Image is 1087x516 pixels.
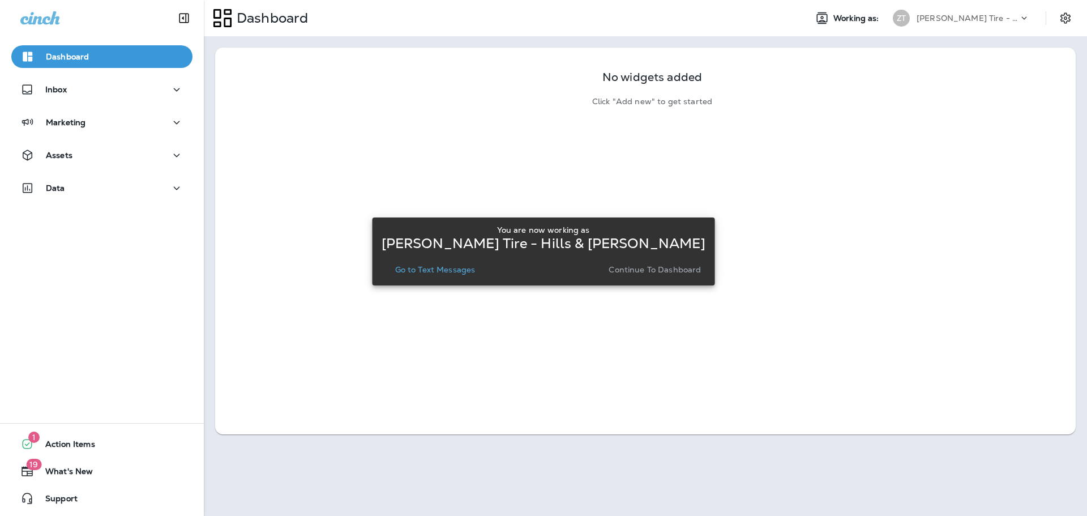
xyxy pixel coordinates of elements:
[11,144,192,167] button: Assets
[28,432,40,443] span: 1
[11,111,192,134] button: Marketing
[26,459,41,470] span: 19
[11,78,192,101] button: Inbox
[46,151,72,160] p: Assets
[391,262,480,278] button: Go to Text Messages
[46,184,65,193] p: Data
[11,487,192,510] button: Support
[11,45,192,68] button: Dashboard
[45,85,67,94] p: Inbox
[917,14,1018,23] p: [PERSON_NAME] Tire - Hills & [PERSON_NAME]
[11,177,192,199] button: Data
[11,433,192,455] button: 1Action Items
[34,467,93,480] span: What's New
[833,14,881,23] span: Working as:
[46,52,89,61] p: Dashboard
[604,262,705,278] button: Continue to Dashboard
[46,118,85,127] p: Marketing
[168,7,200,29] button: Collapse Sidebar
[34,440,95,453] span: Action Items
[34,494,78,508] span: Support
[1055,8,1076,28] button: Settings
[11,460,192,483] button: 19What's New
[232,10,308,27] p: Dashboard
[497,225,589,234] p: You are now working as
[609,265,701,274] p: Continue to Dashboard
[382,239,706,248] p: [PERSON_NAME] Tire - Hills & [PERSON_NAME]
[395,265,476,274] p: Go to Text Messages
[893,10,910,27] div: ZT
